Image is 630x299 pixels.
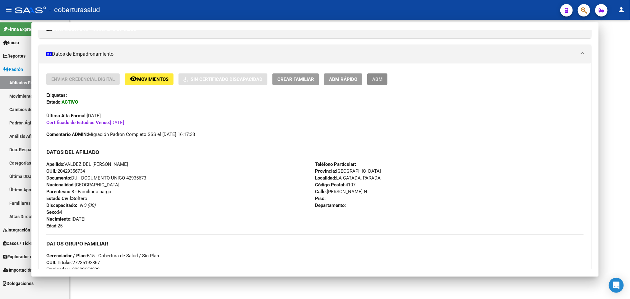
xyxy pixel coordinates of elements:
[372,77,382,82] span: ABM
[315,175,336,181] strong: Localidad:
[5,6,12,13] mat-icon: menu
[46,189,111,194] span: 8 - Familiar a cargo
[618,6,625,13] mat-icon: person
[46,240,583,247] h3: DATOS GRUPO FAMILIAR
[51,77,115,82] span: Enviar Credencial Digital
[46,73,120,85] button: Enviar Credencial Digital
[315,175,381,181] span: LA CA?ADA, PARADA
[315,168,336,174] strong: Provincia:
[39,45,591,63] mat-expansion-panel-header: Datos de Empadronamiento
[46,132,88,137] strong: Comentario ADMIN:
[137,77,169,82] span: Movimientos
[46,50,576,58] mat-panel-title: Datos de Empadronamiento
[46,267,70,272] strong: Empleador:
[49,3,100,17] span: - coberturasalud
[46,196,72,201] strong: Estado Civil:
[46,161,64,167] strong: Apellido:
[46,209,58,215] strong: Sexo:
[272,73,319,85] button: Crear Familiar
[315,189,367,194] span: [PERSON_NAME] N
[80,203,95,208] i: NO (00)
[191,77,262,82] span: Sin Certificado Discapacidad
[46,149,583,156] h3: DATOS DEL AFILIADO
[367,73,387,85] button: ABM
[315,203,346,208] strong: Departamento:
[46,260,100,265] span: 27235192867
[46,113,87,119] strong: Última Alta Formal:
[46,120,124,125] span: [DATE]
[178,73,267,85] button: Sin Certificado Discapacidad
[46,223,58,229] strong: Edad:
[46,182,119,188] span: [GEOGRAPHIC_DATA]
[3,53,25,59] span: Reportes
[46,182,75,188] strong: Nacionalidad:
[3,253,53,260] span: Explorador de Archivos
[46,189,72,194] strong: Parentesco:
[46,216,86,222] span: [DATE]
[3,267,57,273] span: Importación de Archivos
[46,203,77,208] strong: Discapacitado:
[46,209,62,215] span: M
[277,77,314,82] span: Crear Familiar
[46,253,87,259] strong: Gerenciador / Plan:
[46,168,85,174] span: 20429356734
[72,266,100,273] div: 30609654399
[46,113,101,119] span: [DATE]
[46,260,72,265] strong: CUIL Titular:
[3,227,61,233] span: Integración (discapacidad)
[609,278,624,293] div: Open Intercom Messenger
[130,75,137,82] mat-icon: remove_red_eye
[315,161,356,167] strong: Teléfono Particular:
[315,182,355,188] span: 4107
[3,26,35,33] span: Firma Express
[46,223,63,229] span: 25
[46,253,159,259] span: B15 - Cobertura de Salud / Sin Plan
[125,73,174,85] button: Movimientos
[46,161,128,167] span: VALDEZ DEL [PERSON_NAME]
[315,168,381,174] span: [GEOGRAPHIC_DATA]
[62,99,78,105] strong: ACTIVO
[46,99,62,105] strong: Estado:
[315,196,326,201] strong: Piso:
[3,66,23,73] span: Padrón
[315,189,327,194] strong: Calle:
[329,77,357,82] span: ABM Rápido
[46,131,195,138] span: Migración Padrón Completo SSS el [DATE] 16:17:33
[46,216,72,222] strong: Nacimiento:
[3,39,19,46] span: Inicio
[46,120,110,125] strong: Certificado de Estudios Vence:
[315,182,345,188] strong: Código Postal:
[324,73,362,85] button: ABM Rápido
[46,175,146,181] span: DU - DOCUMENTO UNICO 42935673
[46,196,87,201] span: Soltero
[46,92,67,98] strong: Etiquetas:
[3,280,34,287] span: Delegaciones
[3,240,37,247] span: Casos / Tickets
[46,168,58,174] strong: CUIL:
[46,175,71,181] strong: Documento:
